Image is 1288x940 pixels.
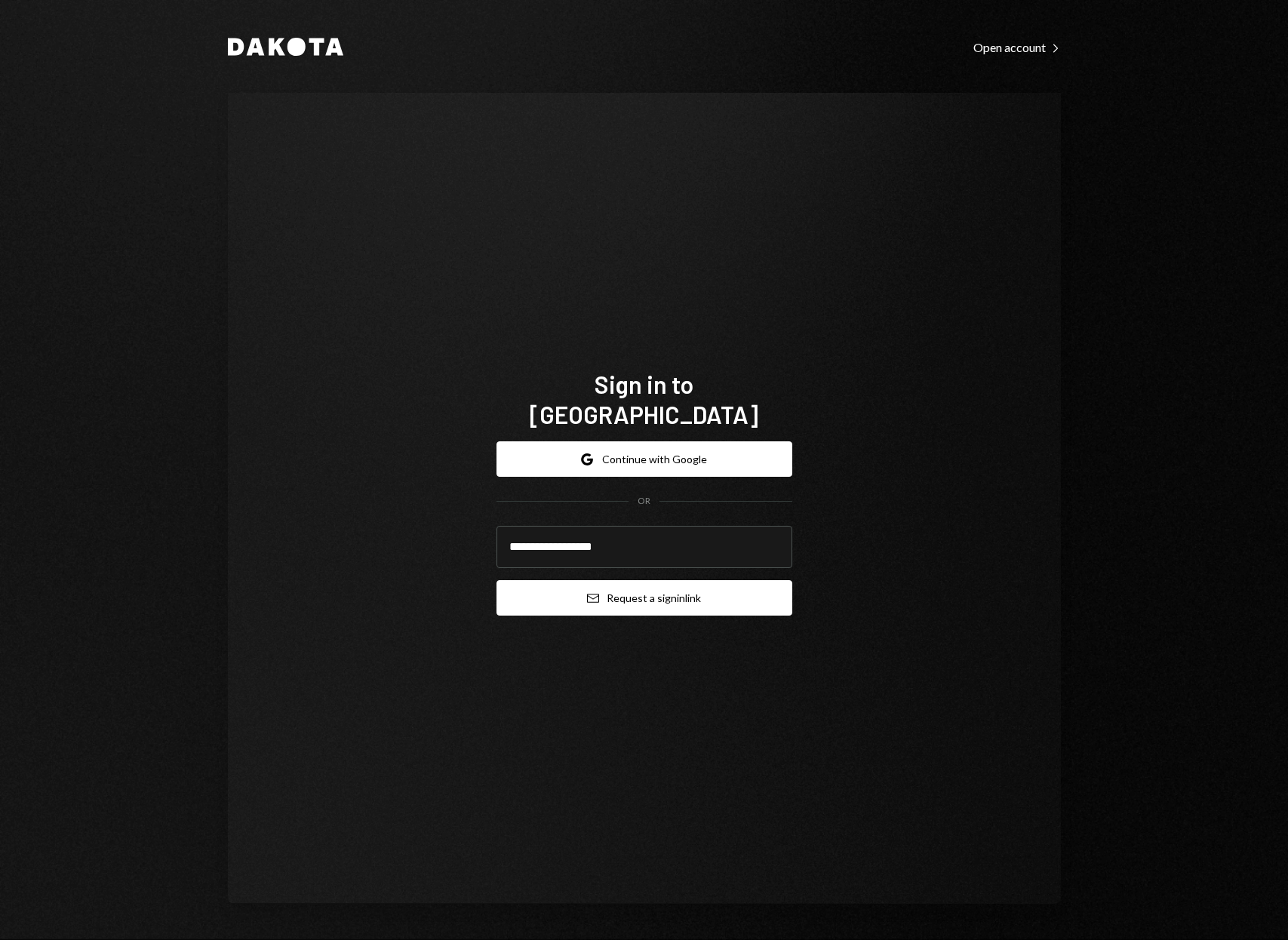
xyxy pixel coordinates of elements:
a: Open account [973,38,1061,55]
div: OR [638,495,650,508]
button: Request a signinlink [496,580,792,616]
button: Continue with Google [496,441,792,477]
h1: Sign in to [GEOGRAPHIC_DATA] [496,369,792,429]
div: Open account [973,40,1061,55]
